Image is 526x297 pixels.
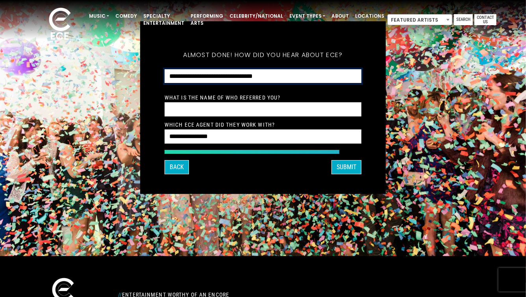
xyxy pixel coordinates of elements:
[40,6,80,44] img: ece_new_logo_whitev2-1.png
[112,9,140,23] a: Comedy
[165,122,275,129] label: Which ECE Agent Did They Work With?
[454,14,473,25] a: Search
[226,9,286,23] a: Celebrity/National
[165,69,361,84] select: How did you hear about ECE
[474,14,496,25] a: Contact Us
[86,9,112,23] a: Music
[140,9,187,30] a: Specialty Entertainment
[286,9,328,23] a: Event Types
[165,94,280,101] label: What is the Name of Who Referred You?
[352,9,387,23] a: Locations
[387,14,452,25] span: Featured Artists
[332,160,361,174] button: SUBMIT
[187,9,226,30] a: Performing Arts
[165,41,361,69] h5: Almost done! How did you hear about ECE?
[388,15,452,26] span: Featured Artists
[165,160,189,174] button: Back
[328,9,352,23] a: About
